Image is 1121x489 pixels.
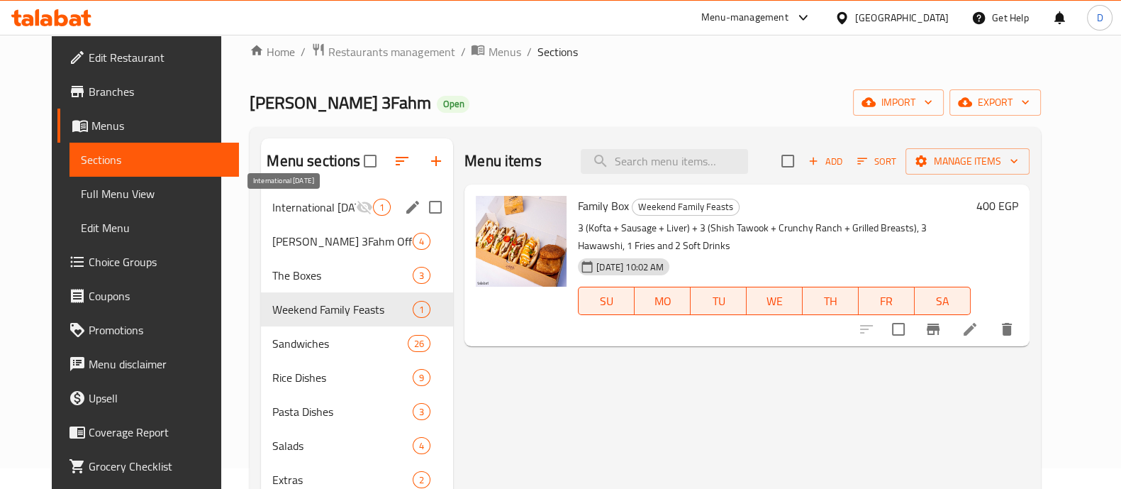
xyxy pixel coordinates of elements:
div: Abo Omar 3Fahm Offers [272,233,413,250]
span: Grocery Checklist [89,458,228,475]
div: International [DATE]1edit [261,190,453,224]
button: SA [915,287,971,315]
a: Coverage Report [57,415,239,449]
div: Open [437,96,469,113]
button: Manage items [905,148,1030,175]
a: Promotions [57,313,239,347]
button: TU [691,287,747,315]
span: Manage items [917,153,1018,170]
span: International [DATE] [272,199,356,216]
div: [GEOGRAPHIC_DATA] [855,10,949,26]
button: MO [635,287,691,315]
span: Weekend Family Feasts [272,301,413,318]
span: Menu disclaimer [89,356,228,373]
span: Sections [81,151,228,168]
span: Full Menu View [81,185,228,202]
div: items [413,403,430,420]
a: Home [250,43,295,60]
span: MO [640,291,685,312]
div: items [413,471,430,488]
span: WE [752,291,797,312]
span: 9 [413,371,430,385]
button: import [853,89,944,116]
div: Rice Dishes9 [261,361,453,395]
button: FR [859,287,915,315]
span: 26 [408,337,430,351]
button: Sort [854,150,900,172]
div: items [413,233,430,250]
a: Branches [57,75,239,109]
a: Choice Groups [57,245,239,279]
h2: Menu sections [267,150,360,172]
span: Choice Groups [89,253,228,270]
div: items [413,437,430,454]
a: Grocery Checklist [57,449,239,483]
span: Menus [488,43,520,60]
span: Select section [773,146,803,176]
span: 4 [413,235,430,248]
span: 4 [413,439,430,453]
span: 3 [413,269,430,282]
input: search [581,149,748,174]
div: items [413,369,430,386]
a: Sections [69,143,239,177]
a: Menu disclaimer [57,347,239,381]
div: items [413,267,430,284]
a: Edit Menu [69,211,239,245]
div: Menu-management [701,9,788,26]
span: import [864,94,932,111]
span: Coverage Report [89,424,228,441]
span: Edit Menu [81,219,228,236]
div: Weekend Family Feasts1 [261,292,453,326]
span: FR [864,291,909,312]
button: Add [803,150,848,172]
li: / [301,43,306,60]
button: delete [990,312,1024,346]
div: Pasta Dishes3 [261,395,453,429]
div: Salads4 [261,429,453,463]
button: TH [803,287,859,315]
span: Upsell [89,390,228,407]
span: Rice Dishes [272,369,413,386]
a: Coupons [57,279,239,313]
span: Pasta Dishes [272,403,413,420]
a: Full Menu View [69,177,239,211]
span: 1 [374,201,390,214]
span: Sort [857,153,896,170]
span: SU [584,291,629,312]
span: Extras [272,471,413,488]
button: export [949,89,1041,116]
div: Weekend Family Feasts [632,199,740,216]
span: Add [806,153,844,170]
span: The Boxes [272,267,413,284]
span: [PERSON_NAME] 3Fahm Offers [272,233,413,250]
span: Menus [91,117,228,134]
span: TU [696,291,741,312]
span: Salads [272,437,413,454]
li: / [526,43,531,60]
a: Menus [57,109,239,143]
a: Upsell [57,381,239,415]
span: Restaurants management [328,43,454,60]
h6: 400 EGP [976,196,1018,216]
span: Edit Restaurant [89,49,228,66]
svg: Inactive section [356,199,373,216]
span: [PERSON_NAME] 3Fahm [250,87,431,119]
span: Select all sections [355,146,385,176]
span: Open [437,98,469,110]
div: Sandwiches26 [261,326,453,361]
span: TH [808,291,853,312]
span: Branches [89,83,228,100]
span: Add item [803,150,848,172]
span: Coupons [89,287,228,304]
button: Add section [419,144,453,178]
span: 1 [413,303,430,317]
span: Sandwiches [272,335,407,352]
li: / [460,43,465,60]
